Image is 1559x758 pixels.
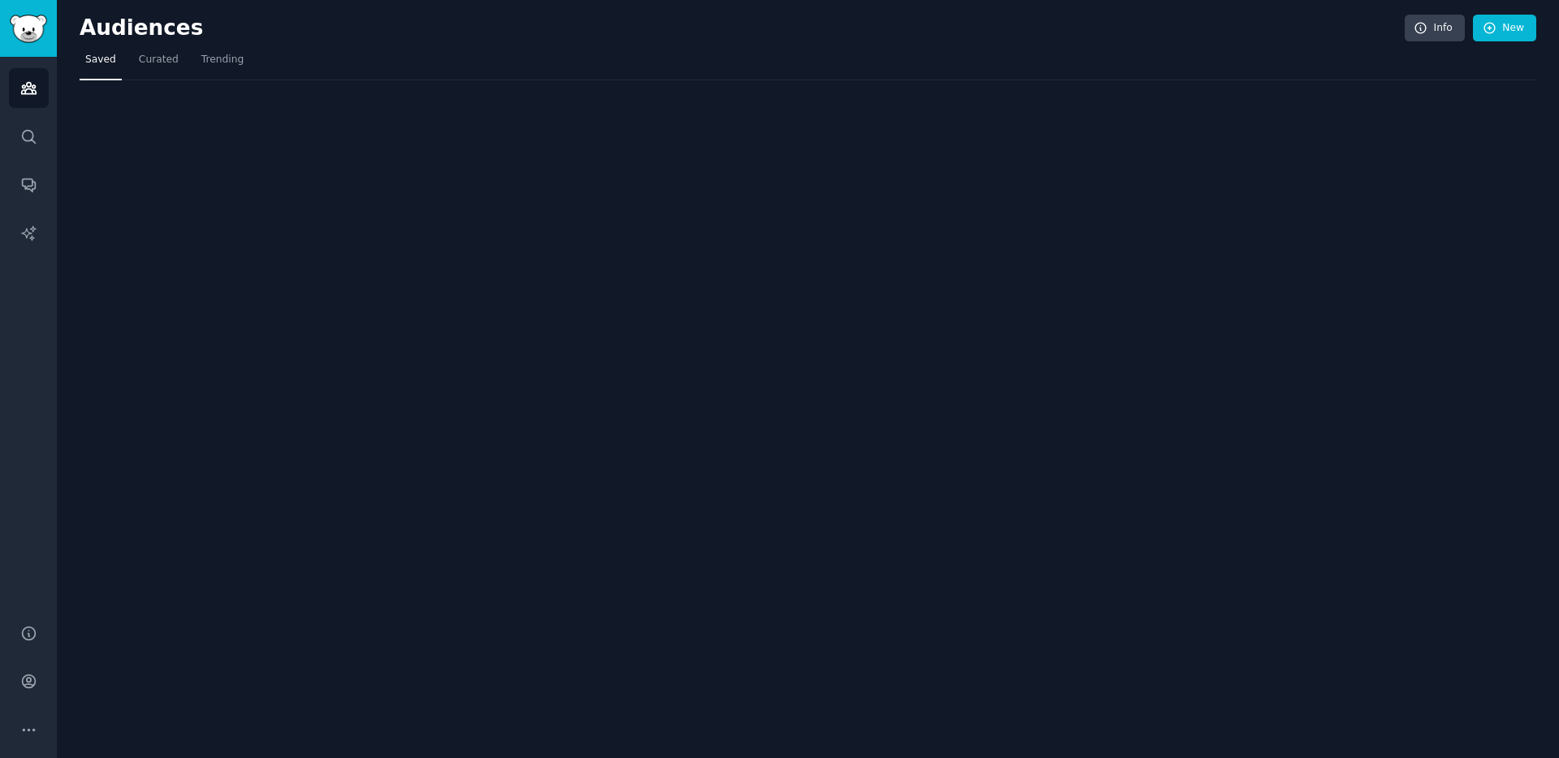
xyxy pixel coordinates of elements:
img: GummySearch logo [10,15,47,43]
a: Curated [133,47,184,80]
span: Curated [139,53,179,67]
a: New [1473,15,1536,42]
span: Trending [201,53,244,67]
span: Saved [85,53,116,67]
a: Info [1405,15,1465,42]
h2: Audiences [80,15,1405,41]
a: Saved [80,47,122,80]
a: Trending [196,47,249,80]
